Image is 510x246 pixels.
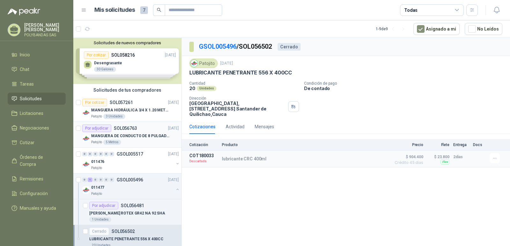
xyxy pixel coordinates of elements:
div: Cerrado [89,228,109,235]
div: 0 [93,152,98,156]
p: De contado [304,86,507,91]
span: search [157,8,161,12]
div: 0 [104,178,109,182]
a: 0 1 0 0 0 0 GSOL005496[DATE] Company Logo011477Patojito [82,176,180,196]
div: Todas [404,7,418,14]
img: Company Logo [191,60,198,67]
p: Condición de pago [304,81,507,86]
div: 0 [109,152,114,156]
button: No Leídos [465,23,502,35]
span: Manuales y ayuda [20,205,56,212]
div: Por adjudicar [82,124,111,132]
span: Remisiones [20,175,43,182]
div: Flex [441,159,449,165]
p: $ 23.800 [427,153,449,161]
a: Configuración [8,187,66,200]
span: Tareas [20,81,34,88]
img: Company Logo [82,109,90,116]
span: Cotizar [20,139,34,146]
p: [DATE] [168,125,179,131]
div: 0 [104,152,109,156]
img: Company Logo [82,186,90,194]
p: SOL056481 [121,203,144,208]
div: 1 - 9 de 9 [376,24,408,34]
p: GSOL005496 [117,178,143,182]
p: Entrega [453,143,469,147]
a: Tareas [8,78,66,90]
a: 0 0 0 0 0 0 GSOL005517[DATE] Company Logo011476Patojito [82,150,180,171]
p: Descartada [189,158,218,165]
a: Inicio [8,49,66,61]
span: Crédito 45 días [391,161,423,165]
span: Licitaciones [20,110,43,117]
div: 0 [82,152,87,156]
p: LUBRICANTE PENETRANTE 556 X 400CC [189,69,292,76]
span: $ 904.400 [391,153,423,161]
div: 0 [98,152,103,156]
span: Configuración [20,190,48,197]
a: Por adjudicarSOL056763[DATE] Company LogoMANGUERA DE CONDUCTO DE 8 PULGADAS DE ALAMBRE DE ACERO P... [73,122,181,148]
p: Patojito [91,140,102,145]
p: SOL057261 [110,100,133,105]
a: Remisiones [8,173,66,185]
p: Patojito [91,191,102,196]
p: / SOL056502 [199,42,273,52]
span: Chat [20,66,29,73]
div: Solicitudes de nuevos compradoresPor cotizarSOL058216[DATE] Desengrasante30 GalonesPor cotizarSOL... [73,38,181,84]
div: 0 [88,152,92,156]
div: Unidades [197,86,216,91]
p: [DATE] [168,177,179,183]
p: Cantidad [189,81,299,86]
p: Patojito [91,114,102,119]
a: Negociaciones [8,122,66,134]
p: Docs [473,143,486,147]
p: Producto [222,143,388,147]
p: 011477 [91,185,104,191]
p: [DATE] [168,100,179,106]
p: Patojito [91,165,102,171]
a: Chat [8,63,66,75]
img: Company Logo [82,135,90,142]
div: Solicitudes de tus compradores [73,84,181,96]
div: 1 Unidades [89,217,111,222]
p: MANGUERA HIDRÁULICA 3/4 X 1.20 METROS DE LONGITUD HR-HR-ACOPLADA [91,107,171,113]
a: Por cotizarSOL057261[DATE] Company LogoMANGUERA HIDRÁULICA 3/4 X 1.20 METROS DE LONGITUD HR-HR-AC... [73,96,181,122]
p: [GEOGRAPHIC_DATA], [STREET_ADDRESS] Santander de Quilichao , Cauca [189,101,286,117]
p: MANGUERA DE CONDUCTO DE 8 PULGADAS DE ALAMBRE DE ACERO PU [91,133,171,139]
a: Cotizar [8,137,66,149]
button: Solicitudes de nuevos compradores [76,40,179,45]
a: GSOL005496 [199,43,237,50]
p: SOL056502 [112,229,135,234]
div: Mensajes [255,123,274,130]
span: Órdenes de Compra [20,154,60,168]
p: [PERSON_NAME] [PERSON_NAME] [24,23,66,32]
span: 7 [140,6,148,14]
p: [PERSON_NAME] ROTEX GR42 NA 92 SHA [89,210,165,216]
p: Flete [427,143,449,147]
p: Cotización [189,143,218,147]
a: Licitaciones [8,107,66,119]
p: lubricante CRC 400ml [222,156,266,161]
p: Dirección [189,96,286,101]
p: POLYBANDAS SAS [24,33,66,37]
div: 0 [109,178,114,182]
div: 0 [98,178,103,182]
span: Solicitudes [20,95,42,102]
div: Cerrado [278,43,301,51]
div: Por cotizar [82,99,107,106]
div: Cotizaciones [189,123,215,130]
p: SOL056763 [114,126,137,130]
div: 0 [93,178,98,182]
a: Por adjudicarSOL056481[PERSON_NAME] ROTEX GR42 NA 92 SHA1 Unidades [73,199,181,225]
p: COT180033 [189,153,218,158]
span: Inicio [20,51,30,58]
span: Negociaciones [20,124,49,131]
p: [DATE] [168,151,179,157]
div: Patojito [189,59,218,68]
div: 0 [82,178,87,182]
div: Actividad [226,123,244,130]
p: 011476 [91,159,104,165]
a: Órdenes de Compra [8,151,66,170]
p: 2 días [453,153,469,161]
div: 5 Metros [103,140,121,145]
